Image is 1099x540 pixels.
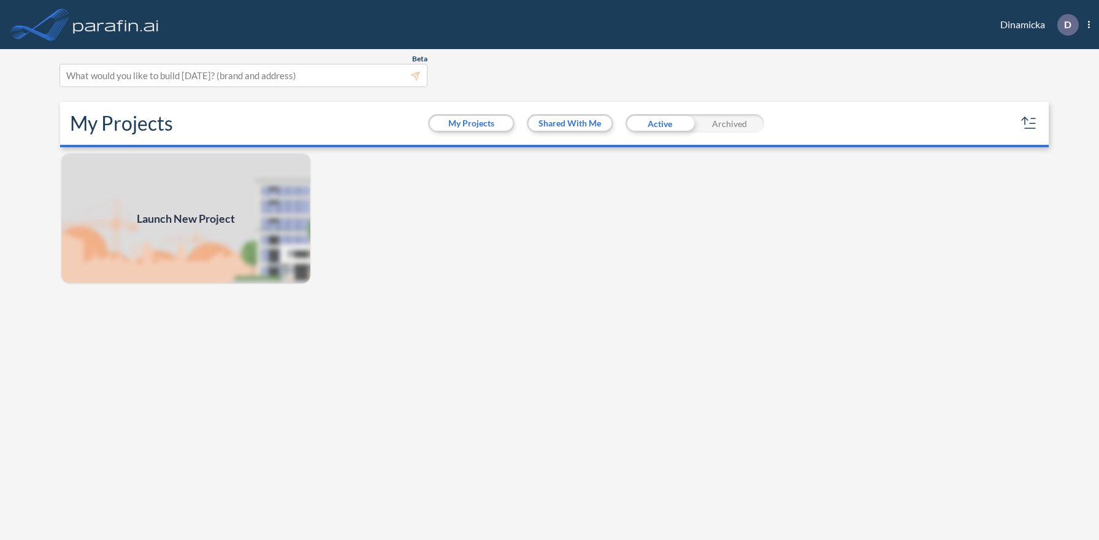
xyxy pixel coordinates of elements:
button: My Projects [430,116,513,131]
span: Beta [412,54,427,64]
span: Launch New Project [137,210,235,227]
img: logo [71,12,161,37]
div: Archived [695,114,764,133]
a: Launch New Project [60,152,312,285]
div: Active [626,114,695,133]
div: Dinamicka [982,14,1090,36]
button: sort [1019,114,1039,133]
button: Shared With Me [529,116,611,131]
p: D [1064,19,1071,30]
h2: My Projects [70,112,173,135]
img: add [60,152,312,285]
